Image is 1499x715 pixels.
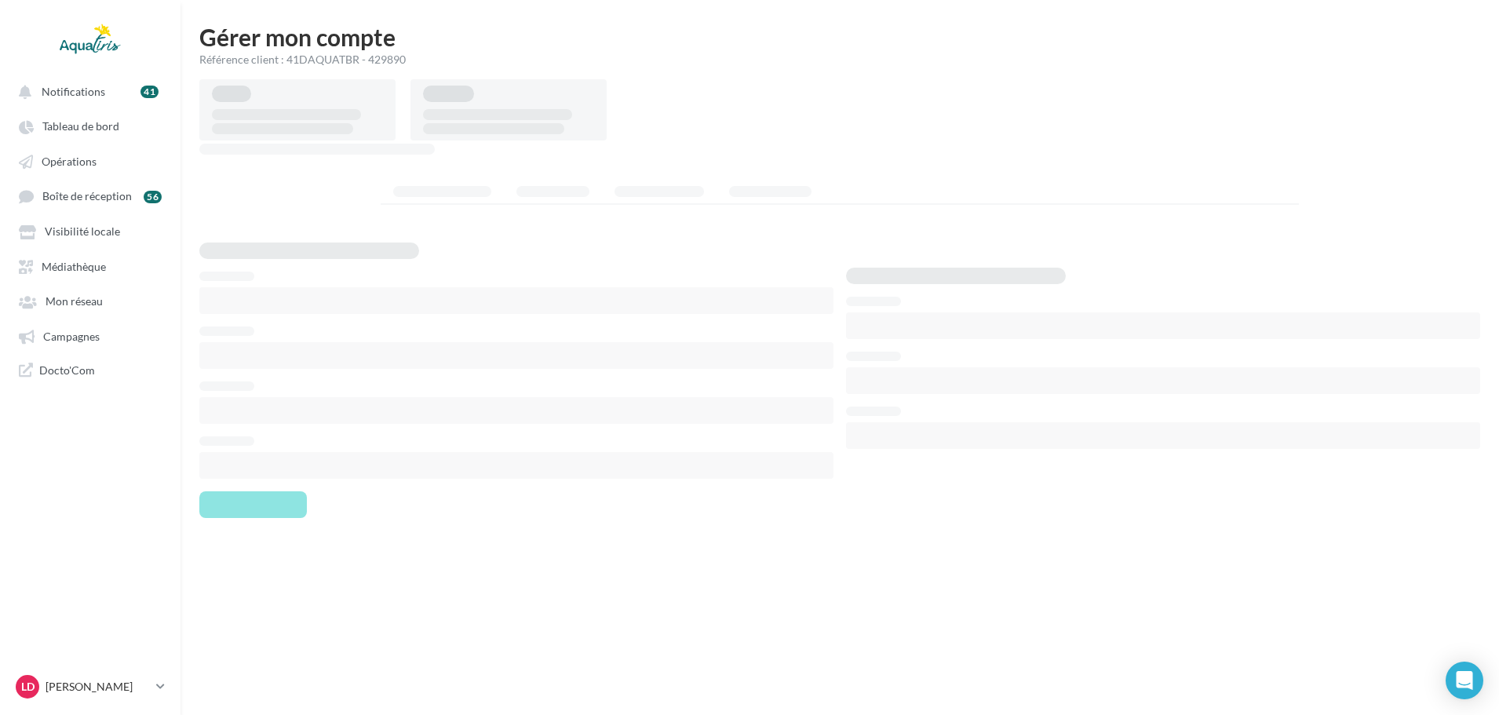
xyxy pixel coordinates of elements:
div: 41 [140,86,159,98]
div: Référence client : 41DAQUATBR - 429890 [199,52,1480,67]
a: Boîte de réception 56 [9,181,171,210]
div: Open Intercom Messenger [1446,662,1483,699]
a: Mon réseau [9,286,171,315]
span: Médiathèque [42,260,106,273]
h1: Gérer mon compte [199,25,1480,49]
span: LD [21,679,35,695]
button: Notifications 41 [9,77,165,105]
span: Tableau de bord [42,120,119,133]
span: Docto'Com [39,363,95,378]
a: Docto'Com [9,356,171,384]
a: Opérations [9,147,171,175]
span: Opérations [42,155,97,168]
span: Boîte de réception [42,190,132,203]
p: [PERSON_NAME] [46,679,150,695]
div: 56 [144,191,162,203]
span: Notifications [42,85,105,98]
a: Visibilité locale [9,217,171,245]
span: Campagnes [43,330,100,343]
a: Campagnes [9,322,171,350]
span: Visibilité locale [45,225,120,239]
a: Tableau de bord [9,111,171,140]
a: LD [PERSON_NAME] [13,672,168,702]
a: Médiathèque [9,252,171,280]
span: Mon réseau [46,295,103,308]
